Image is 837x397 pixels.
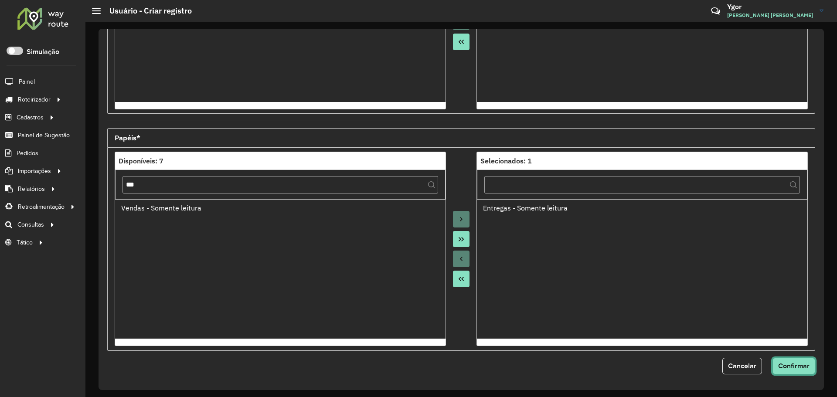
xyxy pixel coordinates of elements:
h3: Ygor [727,3,813,11]
a: Contato Rápido [706,2,725,20]
span: Pedidos [17,149,38,158]
div: Selecionados: 1 [480,156,804,166]
h2: Usuário - Criar registro [101,6,192,16]
button: Move All to Source [453,34,470,50]
div: Vendas - Somente leitura [121,203,440,213]
span: Cadastros [17,113,44,122]
span: Importações [18,166,51,176]
span: Cancelar [728,362,756,370]
span: Consultas [17,220,44,229]
button: Move All to Source [453,271,470,287]
button: Confirmar [772,358,815,374]
button: Cancelar [722,358,762,374]
button: Move All to Target [453,231,470,248]
div: Entregas - Somente leitura [483,203,802,213]
span: Papéis* [115,134,140,141]
span: Painel de Sugestão [18,131,70,140]
span: [PERSON_NAME] [PERSON_NAME] [727,11,813,19]
span: Roteirizador [18,95,51,104]
label: Simulação [27,47,59,57]
span: Confirmar [778,362,810,370]
span: Tático [17,238,33,247]
span: Retroalimentação [18,202,65,211]
span: Painel [19,77,35,86]
div: Disponíveis: 7 [119,156,442,166]
span: Relatórios [18,184,45,193]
